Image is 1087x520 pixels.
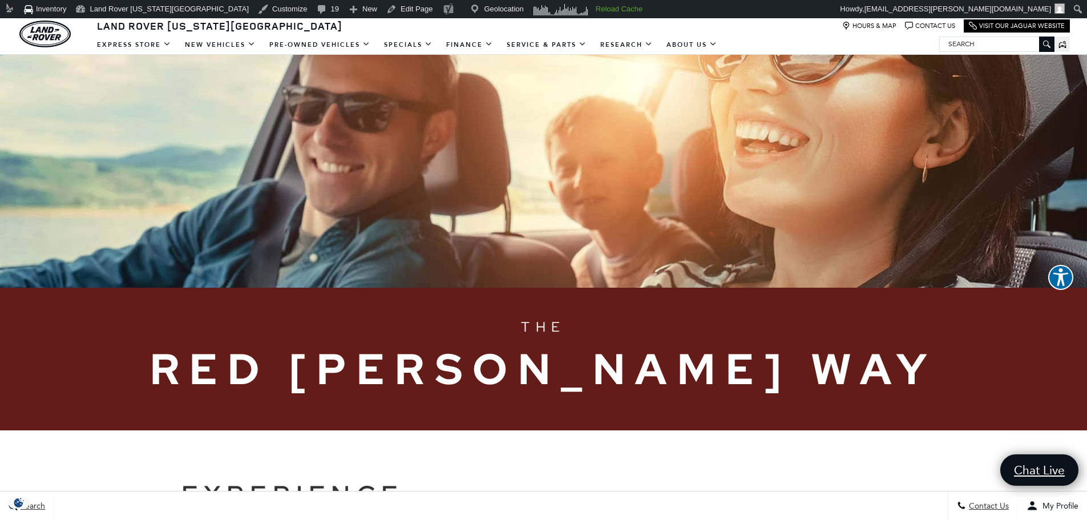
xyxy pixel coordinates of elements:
[439,35,500,55] a: Finance
[842,22,896,30] a: Hours & Map
[864,5,1051,13] span: [EMAIL_ADDRESS][PERSON_NAME][DOMAIN_NAME]
[6,497,32,509] img: Opt-Out Icon
[19,21,71,47] a: land-rover
[966,501,1009,511] span: Contact Us
[500,35,593,55] a: Service & Parts
[940,37,1054,51] input: Search
[660,35,724,55] a: About Us
[1048,265,1073,290] button: Explore your accessibility options
[97,19,342,33] span: Land Rover [US_STATE][GEOGRAPHIC_DATA]
[1018,491,1087,520] button: Open user profile menu
[1038,501,1078,511] span: My Profile
[596,5,642,13] strong: Reload Cache
[377,35,439,55] a: Specials
[1048,265,1073,292] aside: Accessibility Help Desk
[1000,454,1078,486] a: Chat Live
[262,35,377,55] a: Pre-Owned Vehicles
[150,337,938,402] span: Red [PERSON_NAME] Way
[150,317,938,402] h1: The
[593,35,660,55] a: Research
[6,497,32,509] section: Click to Open Cookie Consent Modal
[1008,462,1070,478] span: Chat Live
[19,21,71,47] img: Land Rover
[90,19,349,33] a: Land Rover [US_STATE][GEOGRAPHIC_DATA]
[905,22,955,30] a: Contact Us
[969,22,1065,30] a: Visit Our Jaguar Website
[90,35,178,55] a: EXPRESS STORE
[181,476,906,515] h2: Experience
[530,2,592,18] img: Visitors over 48 hours. Click for more Clicky Site Stats.
[178,35,262,55] a: New Vehicles
[90,35,724,55] nav: Main Navigation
